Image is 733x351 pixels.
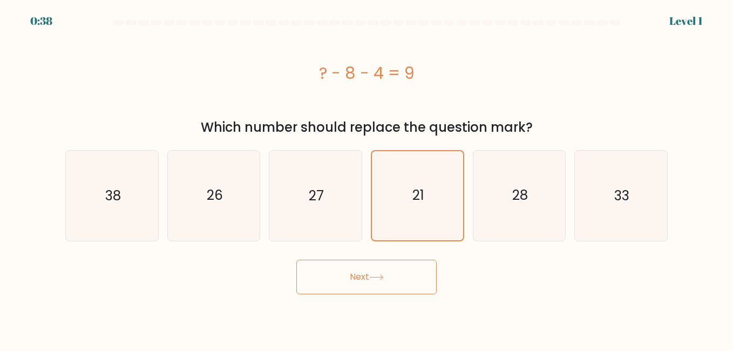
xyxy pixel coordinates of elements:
[669,13,703,29] div: Level 1
[30,13,52,29] div: 0:38
[614,186,629,205] text: 33
[72,118,661,137] div: Which number should replace the question mark?
[309,186,324,205] text: 27
[105,186,120,205] text: 38
[207,186,223,205] text: 26
[296,260,437,294] button: Next
[412,186,424,205] text: 21
[65,61,668,85] div: ? - 8 - 4 = 9
[512,186,528,205] text: 28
